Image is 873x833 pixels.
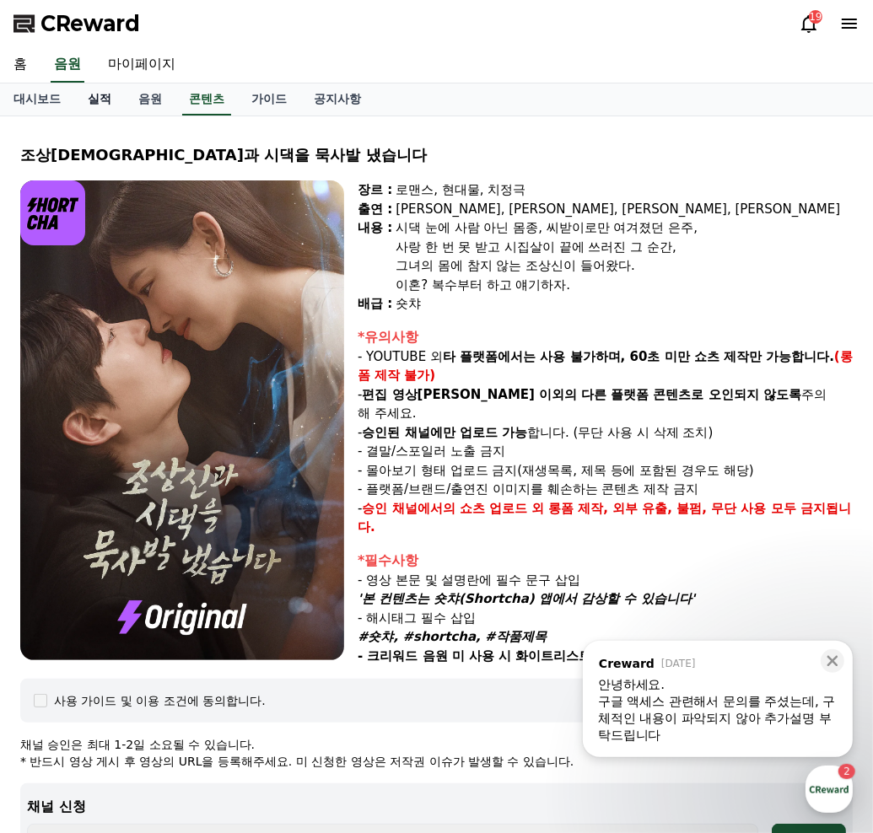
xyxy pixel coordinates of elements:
[13,10,140,37] a: CReward
[125,83,175,116] a: 음원
[362,425,527,440] strong: 승인된 채널에만 업로드 가능
[358,180,392,200] div: 장르 :
[358,501,851,535] strong: 롱폼 제작, 외부 유출, 불펌, 무단 사용 모두 금지됩니다.
[396,256,853,276] div: 그녀의 몸에 참지 않는 조상신이 들어왔다.
[54,692,266,709] div: 사용 가이드 및 이용 조건에 동의합니다.
[74,83,125,116] a: 실적
[358,294,392,314] div: 배급 :
[20,753,853,770] p: * 반드시 영상 게시 후 영상의 URL을 등록해주세요. 미 신청한 영상은 저작권 이슈가 발생할 수 있습니다.
[51,47,84,83] a: 음원
[27,797,846,817] p: 채널 신청
[358,327,853,347] div: *유의사항
[261,560,281,573] span: 설정
[238,83,300,116] a: 가이드
[358,480,853,499] p: - 플랫폼/브랜드/출연진 이미지를 훼손하는 콘텐츠 제작 금지
[396,180,853,200] div: 로맨스, 현대물, 치정극
[40,10,140,37] span: CReward
[396,294,853,314] div: 숏챠
[20,180,344,660] img: video
[358,648,689,664] strong: - 크리워드 음원 미 사용 시 화이트리스트에서 제외됩니다.
[358,629,547,644] em: #숏챠, #shortcha, #작품제목
[20,143,853,167] div: 조상[DEMOGRAPHIC_DATA]과 시댁을 묵사발 냈습니다
[5,535,111,577] a: 홈
[182,83,231,116] a: 콘텐츠
[358,218,392,294] div: 내용 :
[358,609,853,628] p: - 해시태그 필수 삽입
[53,560,63,573] span: 홈
[362,387,577,402] strong: 편집 영상[PERSON_NAME] 이외의
[396,238,853,257] div: 사랑 한 번 못 받고 시집살이 끝에 쓰러진 그 순간,
[218,535,324,577] a: 설정
[300,83,375,116] a: 공지사항
[20,736,853,753] p: 채널 승인은 최대 1-2일 소요될 수 있습니다.
[396,218,853,238] div: 시댁 눈에 사람 아닌 몸종, 씨받이로만 여겨졌던 은주,
[358,551,853,571] div: *필수사항
[809,10,822,24] div: 19
[358,385,853,423] p: - 주의해 주세요.
[799,13,819,34] a: 19
[396,276,853,295] div: 이혼? 복수부터 하고 얘기하자.
[358,499,853,537] p: -
[581,387,801,402] strong: 다른 플랫폼 콘텐츠로 오인되지 않도록
[171,534,177,547] span: 2
[94,47,189,83] a: 마이페이지
[362,501,544,516] strong: 승인 채널에서의 쇼츠 업로드 외
[443,349,834,364] strong: 타 플랫폼에서는 사용 불가하며, 60초 미만 쇼츠 제작만 가능합니다.
[358,200,392,219] div: 출연 :
[358,571,853,590] p: - 영상 본문 및 설명란에 필수 문구 삽입
[396,200,853,219] div: [PERSON_NAME], [PERSON_NAME], [PERSON_NAME], [PERSON_NAME]
[154,561,175,574] span: 대화
[358,442,853,461] p: - 결말/스포일러 노출 금지
[358,347,853,385] p: - YOUTUBE 외
[111,535,218,577] a: 2대화
[358,461,853,481] p: - 몰아보기 형태 업로드 금지(재생목록, 제목 등에 포함된 경우도 해당)
[358,423,853,443] p: - 합니다. (무단 사용 시 삭제 조치)
[358,591,695,606] em: '본 컨텐츠는 숏챠(Shortcha) 앱에서 감상할 수 있습니다'
[20,180,85,245] img: logo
